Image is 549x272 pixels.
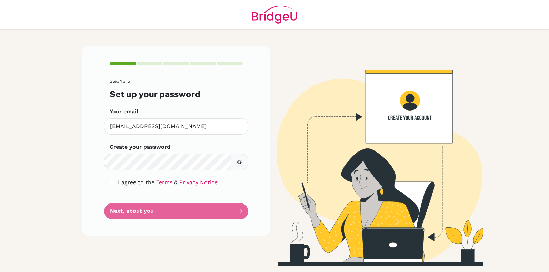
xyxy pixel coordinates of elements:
[110,89,243,99] h3: Set up your password
[104,118,248,135] input: Insert your email*
[110,107,138,116] label: Your email
[156,179,172,186] a: Terms
[110,79,130,84] span: Step 1 of 5
[118,179,154,186] span: I agree to the
[179,179,218,186] a: Privacy Notice
[174,179,178,186] span: &
[110,143,170,151] label: Create your password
